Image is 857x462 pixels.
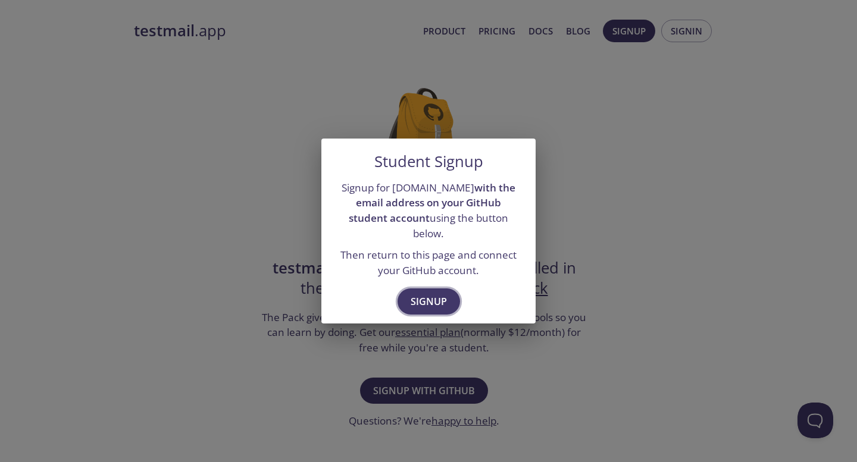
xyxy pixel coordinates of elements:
p: Then return to this page and connect your GitHub account. [336,247,521,278]
h5: Student Signup [374,153,483,171]
span: Signup [411,293,447,310]
p: Signup for [DOMAIN_NAME] using the button below. [336,180,521,241]
strong: with the email address on your GitHub student account [349,181,515,225]
button: Signup [398,288,460,315]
